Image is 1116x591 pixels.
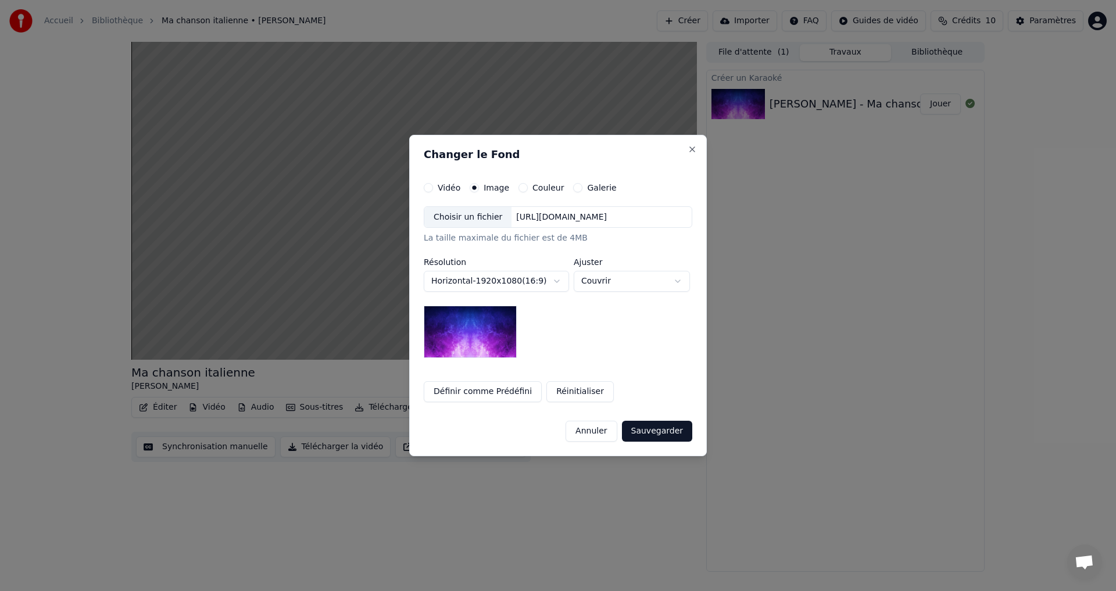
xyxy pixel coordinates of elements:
div: [URL][DOMAIN_NAME] [512,212,611,223]
div: La taille maximale du fichier est de 4MB [424,233,692,245]
button: Réinitialiser [546,381,614,402]
label: Vidéo [438,184,460,192]
h2: Changer le Fond [424,149,692,160]
label: Ajuster [574,258,690,266]
label: Galerie [587,184,616,192]
label: Résolution [424,258,569,266]
label: Image [484,184,509,192]
button: Sauvegarder [622,421,692,442]
button: Définir comme Prédéfini [424,381,542,402]
label: Couleur [532,184,564,192]
div: Choisir un fichier [424,207,512,228]
button: Annuler [566,421,617,442]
